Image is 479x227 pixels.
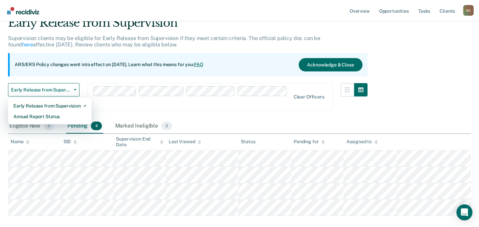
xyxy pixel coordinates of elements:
div: Last Viewed [169,139,201,145]
div: Assigned to [346,139,377,145]
a: here [22,41,33,48]
button: Profile dropdown button [463,5,474,16]
div: Name [11,139,29,145]
button: Acknowledge & Close [299,58,362,71]
span: 4 [91,122,102,130]
button: Early Release from Supervision [8,83,79,96]
div: Status [241,139,255,145]
div: SID [63,139,77,145]
div: A C [463,5,474,16]
div: Open Intercom Messenger [456,204,472,220]
div: Clear officers [293,94,324,100]
div: Pending4 [66,119,103,134]
div: Eligible Now0 [8,119,55,134]
img: Recidiviz [7,7,39,14]
span: 0 [44,122,54,130]
a: FAQ [194,62,203,67]
p: Supervision clients may be eligible for Early Release from Supervision if they meet certain crite... [8,35,320,48]
div: Pending for [294,139,325,145]
div: Early Release from Supervision [13,100,86,111]
div: Supervision End Date [116,136,163,148]
span: Early Release from Supervision [11,87,71,93]
div: Marked Ineligible3 [114,119,174,134]
span: 3 [161,122,172,130]
div: Early Release from Supervision [8,16,367,35]
p: ARS/ERS Policy changes went into effect on [DATE]. Learn what this means for you: [15,61,203,68]
div: Annual Report Status [13,111,86,122]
